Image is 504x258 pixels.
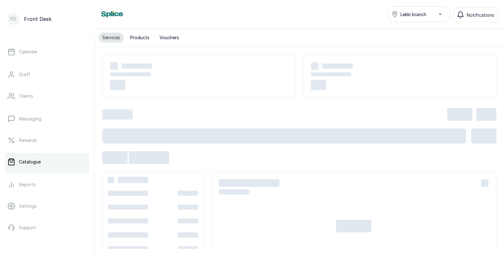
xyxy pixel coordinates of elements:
button: Lekki branch [387,6,451,22]
a: Rewards [5,132,89,149]
p: Reports [19,181,36,188]
a: Reports [5,176,89,193]
span: Lekki branch [400,11,426,18]
a: Catalogue [5,153,89,171]
button: Logout [5,240,89,258]
button: Notifications [453,8,498,22]
button: Products [126,33,153,43]
p: Catalogue [19,159,41,165]
p: Support [19,224,36,231]
button: Services [99,33,124,43]
p: Messaging [19,116,41,122]
a: Calendar [5,43,89,61]
span: Notifications [467,12,494,18]
p: FD [10,16,16,22]
p: Clients [19,93,33,99]
p: Staff [19,71,30,78]
a: Staff [5,66,89,83]
p: Settings [19,203,37,209]
a: Messaging [5,110,89,128]
p: Front Desk [24,15,51,23]
button: Vouchers [156,33,183,43]
p: Calendar [19,49,38,55]
p: Rewards [19,137,37,144]
a: Settings [5,197,89,215]
a: Support [5,219,89,236]
a: Clients [5,87,89,105]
